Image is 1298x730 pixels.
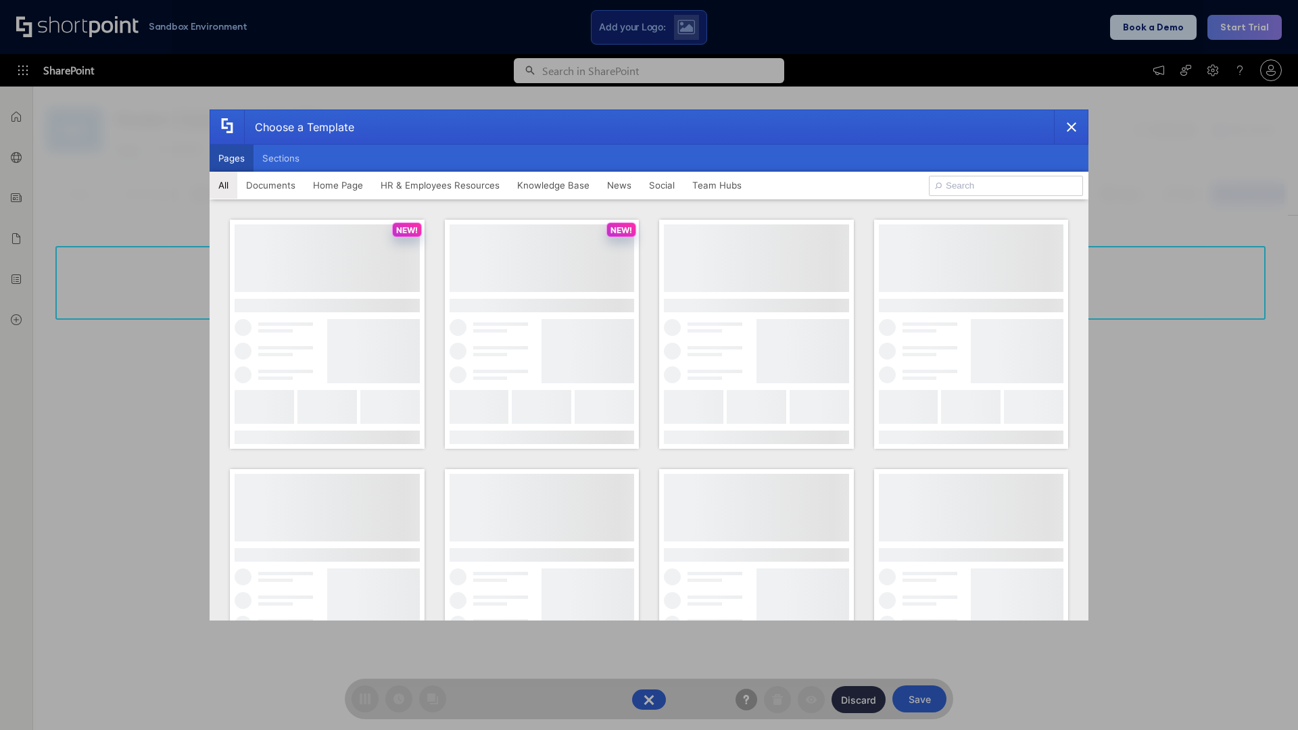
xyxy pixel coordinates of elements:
button: Documents [237,172,304,199]
button: Social [640,172,683,199]
p: NEW! [610,225,632,235]
button: Knowledge Base [508,172,598,199]
p: NEW! [396,225,418,235]
button: Team Hubs [683,172,750,199]
button: Home Page [304,172,372,199]
iframe: Chat Widget [1230,665,1298,730]
div: template selector [210,109,1088,620]
button: HR & Employees Resources [372,172,508,199]
button: All [210,172,237,199]
button: Sections [254,145,308,172]
button: News [598,172,640,199]
div: Choose a Template [244,110,354,144]
button: Pages [210,145,254,172]
input: Search [929,176,1083,196]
